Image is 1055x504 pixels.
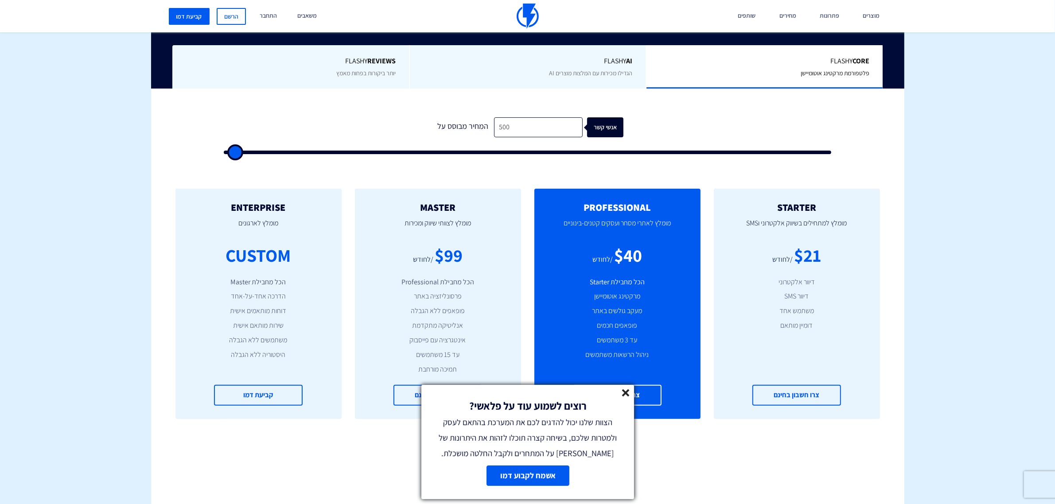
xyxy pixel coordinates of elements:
[727,213,867,243] p: מומלץ למתחילים בשיווק אלקטרוני וSMS
[368,213,508,243] p: מומלץ לצוותי שיווק ומכירות
[548,202,687,213] h2: PROFESSIONAL
[368,202,508,213] h2: MASTER
[727,291,867,302] li: דיוור SMS
[368,364,508,375] li: תמיכה מורחבת
[548,306,687,316] li: מעקב גולשים באתר
[548,277,687,287] li: הכל מחבילת Starter
[393,385,482,406] a: צרו חשבון בחינם
[189,291,328,302] li: הדרכה אחד-על-אחד
[727,321,867,331] li: דומיין מותאם
[423,56,633,66] span: Flashy
[435,243,463,268] div: $99
[548,291,687,302] li: מרקטינג אוטומיישן
[727,306,867,316] li: משתמש אחד
[727,277,867,287] li: דיוור אלקטרוני
[752,385,841,406] a: צרו חשבון בחינם
[368,350,508,360] li: עד 15 משתמשים
[151,477,904,486] p: *בכל עת יש אפשרות לעבור בין החבילות.
[186,56,396,66] span: Flashy
[368,306,508,316] li: פופאפים ללא הגבלה
[602,117,638,137] div: אנשי קשר
[626,56,632,66] b: AI
[189,213,328,243] p: מומלץ לארגונים
[226,243,291,268] div: CUSTOM
[189,202,328,213] h2: ENTERPRISE
[368,321,508,331] li: אנליטיקה מתקדמת
[367,56,396,66] b: REVIEWS
[614,243,642,268] div: $40
[548,321,687,331] li: פופאפים חכמים
[214,385,303,406] a: קביעת דמו
[548,335,687,345] li: עד 3 משתמשים
[336,69,396,77] span: יותר ביקורות בפחות מאמץ
[548,350,687,360] li: ניהול הרשאות משתמשים
[432,117,494,137] div: המחיר מבוסס על
[368,277,508,287] li: הכל מחבילת Professional
[189,306,328,316] li: דוחות מותאמים אישית
[801,69,869,77] span: פלטפורמת מרקטינג אוטומיישן
[727,202,867,213] h2: STARTER
[794,243,821,268] div: $21
[549,69,632,77] span: הגדילו מכירות עם המלצות מוצרים AI
[189,335,328,345] li: משתמשים ללא הגבלה
[151,450,904,461] a: השוואה מלאה בין החבילות
[368,291,508,302] li: פרסונליזציה באתר
[169,8,210,25] a: קביעת דמו
[772,255,793,265] div: /לחודש
[548,213,687,243] p: מומלץ לאתרי מסחר ועסקים קטנים-בינוניים
[151,461,904,470] p: * המחירים אינם כוללים מע"מ
[368,335,508,345] li: אינטגרציה עם פייסבוק
[853,56,869,66] b: Core
[592,255,613,265] div: /לחודש
[217,8,246,25] a: הרשם
[189,350,328,360] li: היסטוריה ללא הגבלה
[413,255,433,265] div: /לחודש
[660,56,869,66] span: Flashy
[189,277,328,287] li: הכל מחבילת Master
[189,321,328,331] li: שירות מותאם אישית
